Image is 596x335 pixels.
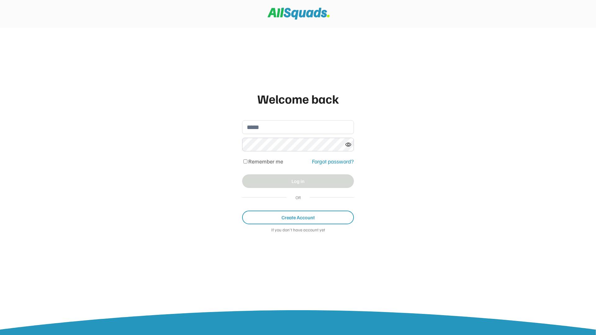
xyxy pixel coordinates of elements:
[242,89,354,108] div: Welcome back
[242,227,354,234] div: If you don't have account yet
[248,158,283,165] label: Remember me
[242,174,354,188] button: Log in
[312,157,354,166] div: Forgot password?
[242,211,354,224] button: Create Account
[293,194,304,201] div: OR
[268,8,330,20] img: Squad%20Logo.svg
